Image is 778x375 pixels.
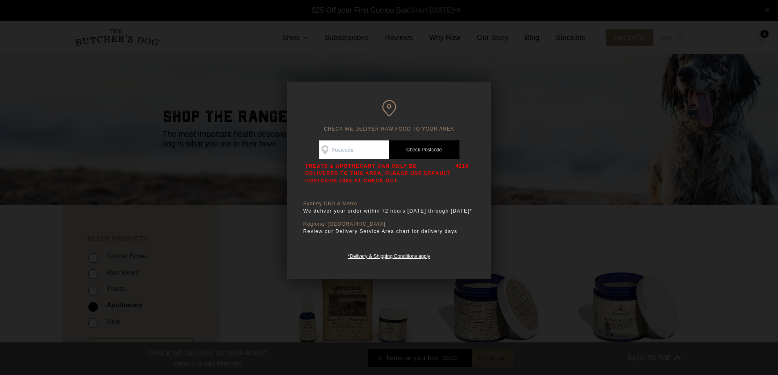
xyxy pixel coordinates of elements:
[319,140,389,159] input: Postcode
[303,100,475,132] h6: CHECK WE DELIVER RAW FOOD TO YOUR AREA
[303,221,475,227] p: Regional [GEOGRAPHIC_DATA]
[455,162,468,184] p: 4215
[303,207,475,215] p: We deliver your order within 72 hours [DATE] through [DATE]*
[305,162,452,184] p: TREATS & APOTHECARY CAN ONLY BE DELIVERED TO THIS AREA, PLEASE USE DEFAULT POSTCODE 2085 AT CHECK...
[348,251,430,259] a: *Delivery & Shipping Conditions apply
[303,201,475,207] p: Sydney CBD & Metro
[389,140,459,159] a: Check Postcode
[303,227,475,235] p: Review our Delivery Service Area chart for delivery days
